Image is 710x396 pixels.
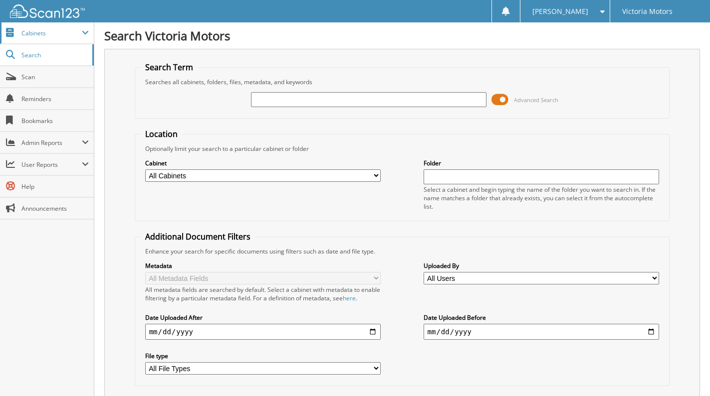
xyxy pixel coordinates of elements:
[21,95,89,103] span: Reminders
[514,96,558,104] span: Advanced Search
[140,129,183,139] legend: Location
[532,8,588,14] span: [PERSON_NAME]
[104,27,700,44] h1: Search Victoria Motors
[140,62,198,73] legend: Search Term
[145,352,381,360] label: File type
[21,117,89,125] span: Bookmarks
[424,324,660,340] input: end
[145,324,381,340] input: start
[145,313,381,322] label: Date Uploaded After
[21,182,89,191] span: Help
[21,204,89,213] span: Announcements
[622,8,673,14] span: Victoria Motors
[140,231,255,242] legend: Additional Document Filters
[10,4,85,18] img: scan123-logo-white.svg
[424,159,660,167] label: Folder
[21,29,82,37] span: Cabinets
[140,78,665,86] div: Searches all cabinets, folders, files, metadata, and keywords
[140,247,665,256] div: Enhance your search for specific documents using filters such as date and file type.
[343,294,356,302] a: here
[145,159,381,167] label: Cabinet
[21,138,82,147] span: Admin Reports
[145,262,381,270] label: Metadata
[140,144,665,153] div: Optionally limit your search to a particular cabinet or folder
[21,73,89,81] span: Scan
[21,51,87,59] span: Search
[145,285,381,302] div: All metadata fields are searched by default. Select a cabinet with metadata to enable filtering b...
[660,348,710,396] iframe: Chat Widget
[424,313,660,322] label: Date Uploaded Before
[21,160,82,169] span: User Reports
[424,262,660,270] label: Uploaded By
[424,185,660,211] div: Select a cabinet and begin typing the name of the folder you want to search in. If the name match...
